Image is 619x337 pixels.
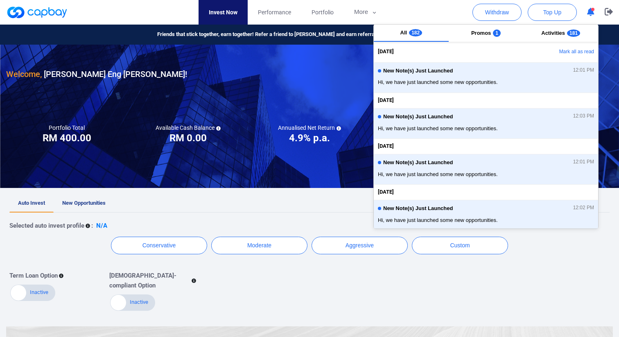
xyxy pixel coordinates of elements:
[374,62,598,93] button: New Note(s) Just Launched12:01 PMHi, we have just launched some new opportunities.
[211,237,307,254] button: Moderate
[383,68,453,74] span: New Note(s) Just Launched
[449,25,524,42] button: Promos1
[312,8,334,17] span: Portfolio
[541,30,565,36] span: Activities
[472,4,522,21] button: Withdraw
[109,271,190,290] p: [DEMOGRAPHIC_DATA]-compliant Option
[383,206,453,212] span: New Note(s) Just Launched
[409,29,422,36] span: 182
[573,68,594,73] span: 12:01 PM
[374,25,449,42] button: All182
[96,221,107,231] p: N/A
[378,170,594,179] span: Hi, we have just launched some new opportunities.
[374,154,598,185] button: New Note(s) Just Launched12:01 PMHi, we have just launched some new opportunities.
[378,47,394,56] span: [DATE]
[62,200,106,206] span: New Opportunities
[258,8,291,17] span: Performance
[6,69,42,79] span: Welcome,
[49,124,85,131] h5: Portfolio Total
[471,30,491,36] span: Promos
[289,131,330,145] h3: 4.9% p.a.
[378,96,394,105] span: [DATE]
[312,237,408,254] button: Aggressive
[91,221,93,231] p: :
[383,114,453,120] span: New Note(s) Just Launched
[9,221,84,231] p: Selected auto invest profile
[18,200,45,206] span: Auto Invest
[378,142,394,151] span: [DATE]
[573,205,594,211] span: 12:02 PM
[9,271,58,280] p: Term Loan Option
[510,45,598,59] button: Mark all as read
[573,159,594,165] span: 12:01 PM
[383,160,453,166] span: New Note(s) Just Launched
[157,30,409,39] span: Friends that stick together, earn together! Refer a friend to [PERSON_NAME] and earn referral rew...
[169,131,207,145] h3: RM 0.00
[156,124,221,131] h5: Available Cash Balance
[378,124,594,133] span: Hi, we have just launched some new opportunities.
[543,8,561,16] span: Top Up
[378,216,594,224] span: Hi, we have just launched some new opportunities.
[400,29,407,36] span: All
[528,4,577,21] button: Top Up
[374,200,598,231] button: New Note(s) Just Launched12:02 PMHi, we have just launched some new opportunities.
[6,68,187,81] h3: [PERSON_NAME] Eng [PERSON_NAME] !
[567,29,580,37] span: 181
[374,108,598,139] button: New Note(s) Just Launched12:03 PMHi, we have just launched some new opportunities.
[278,124,341,131] h5: Annualised Net Return
[523,25,598,42] button: Activities181
[378,78,594,86] span: Hi, we have just launched some new opportunities.
[378,188,394,197] span: [DATE]
[573,113,594,119] span: 12:03 PM
[493,29,501,37] span: 1
[412,237,508,254] button: Custom
[111,237,207,254] button: Conservative
[43,131,91,145] h3: RM 400.00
